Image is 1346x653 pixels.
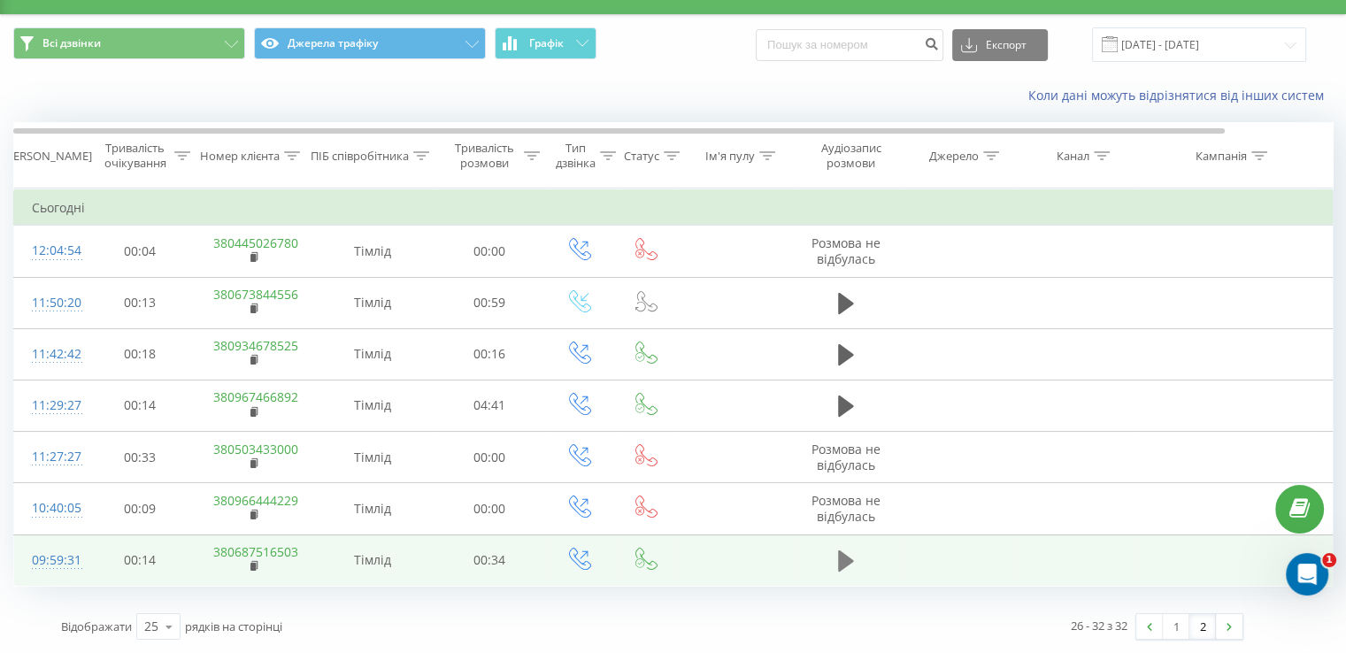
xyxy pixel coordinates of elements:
div: ПІБ співробітника [311,149,409,164]
a: 380503433000 [213,441,298,457]
td: Тімлід [311,534,435,586]
span: Відображати [61,618,132,634]
td: 00:18 [85,328,196,380]
td: 00:59 [435,277,545,328]
div: 26 - 32 з 32 [1071,617,1127,634]
div: Кампанія [1196,149,1247,164]
div: Номер клієнта [200,149,280,164]
td: 00:13 [85,277,196,328]
div: [PERSON_NAME] [3,149,92,164]
a: Коли дані можуть відрізнятися вiд інших систем [1028,87,1333,104]
span: Розмова не відбулась [811,492,881,525]
div: 25 [144,618,158,635]
div: Ім'я пулу [705,149,755,164]
div: Аудіозапис розмови [808,141,894,171]
span: 1 [1322,553,1336,567]
a: 380934678525 [213,337,298,354]
div: 09:59:31 [32,543,67,578]
div: 11:29:27 [32,388,67,423]
button: Джерела трафіку [254,27,486,59]
div: 12:04:54 [32,234,67,268]
td: 00:00 [435,483,545,534]
span: Розмова не відбулась [811,234,881,267]
span: Всі дзвінки [42,36,101,50]
a: 2 [1189,614,1216,639]
a: 380445026780 [213,234,298,251]
a: 380967466892 [213,388,298,405]
td: 00:04 [85,226,196,277]
button: Графік [495,27,596,59]
div: 11:42:42 [32,337,67,372]
div: Тип дзвінка [556,141,596,171]
div: Тривалість розмови [450,141,519,171]
button: Експорт [952,29,1048,61]
span: Розмова не відбулась [811,441,881,473]
div: 10:40:05 [32,491,67,526]
td: Тімлід [311,432,435,483]
button: Всі дзвінки [13,27,245,59]
div: Джерело [929,149,979,164]
div: Канал [1057,149,1089,164]
span: рядків на сторінці [185,618,282,634]
div: 11:50:20 [32,286,67,320]
td: 00:33 [85,432,196,483]
td: Тімлід [311,483,435,534]
span: Графік [529,37,564,50]
td: Тімлід [311,277,435,328]
iframe: Intercom live chat [1286,553,1328,595]
a: 1 [1163,614,1189,639]
td: Тімлід [311,328,435,380]
td: 00:34 [435,534,545,586]
div: Тривалість очікування [100,141,170,171]
a: 380966444229 [213,492,298,509]
td: 00:16 [435,328,545,380]
td: Тімлід [311,380,435,431]
td: Тімлід [311,226,435,277]
input: Пошук за номером [756,29,943,61]
div: 11:27:27 [32,440,67,474]
td: 00:00 [435,432,545,483]
td: 00:14 [85,380,196,431]
td: 00:09 [85,483,196,534]
td: 04:41 [435,380,545,431]
a: 380687516503 [213,543,298,560]
td: 00:00 [435,226,545,277]
div: Статус [624,149,659,164]
a: 380673844556 [213,286,298,303]
td: 00:14 [85,534,196,586]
